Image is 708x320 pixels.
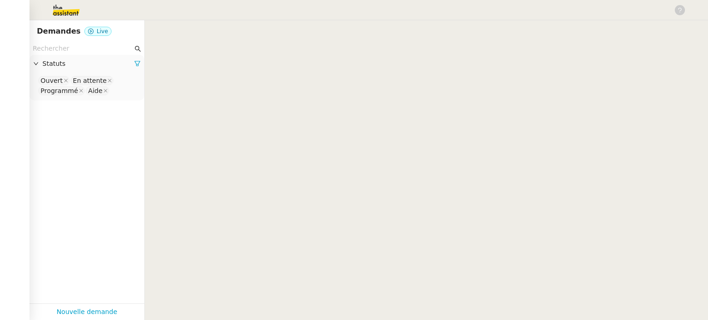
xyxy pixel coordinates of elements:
[97,28,108,35] span: Live
[88,87,102,95] div: Aide
[42,58,134,69] span: Statuts
[29,55,144,73] div: Statuts
[38,76,70,85] nz-select-item: Ouvert
[73,76,106,85] div: En attente
[33,43,133,54] input: Rechercher
[41,87,78,95] div: Programmé
[57,307,118,317] a: Nouvelle demande
[38,86,85,95] nz-select-item: Programmé
[86,86,109,95] nz-select-item: Aide
[71,76,113,85] nz-select-item: En attente
[41,76,63,85] div: Ouvert
[37,25,81,38] nz-page-header-title: Demandes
